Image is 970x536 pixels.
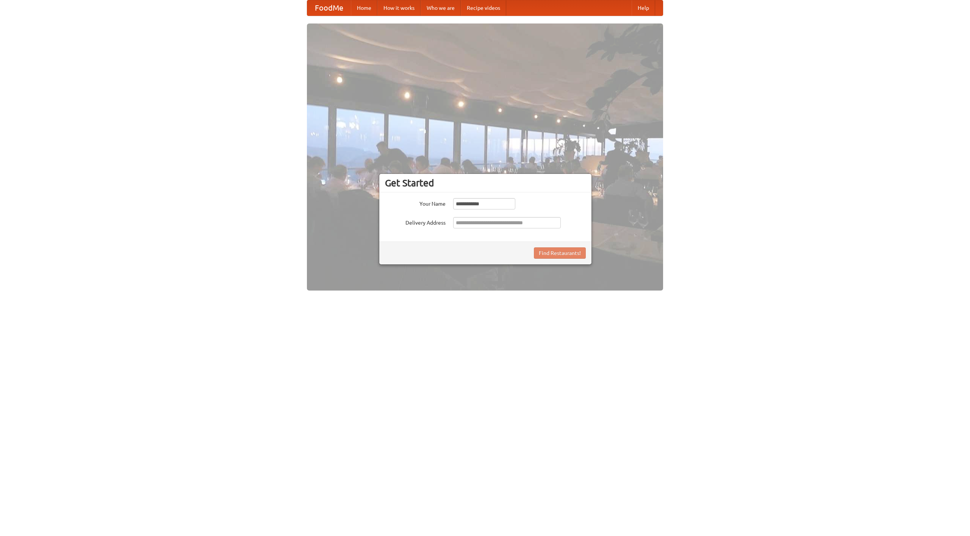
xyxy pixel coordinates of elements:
a: Who we are [421,0,461,16]
h3: Get Started [385,177,586,189]
label: Your Name [385,198,446,208]
label: Delivery Address [385,217,446,227]
a: Help [632,0,655,16]
a: Home [351,0,377,16]
a: How it works [377,0,421,16]
a: Recipe videos [461,0,506,16]
a: FoodMe [307,0,351,16]
button: Find Restaurants! [534,247,586,259]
